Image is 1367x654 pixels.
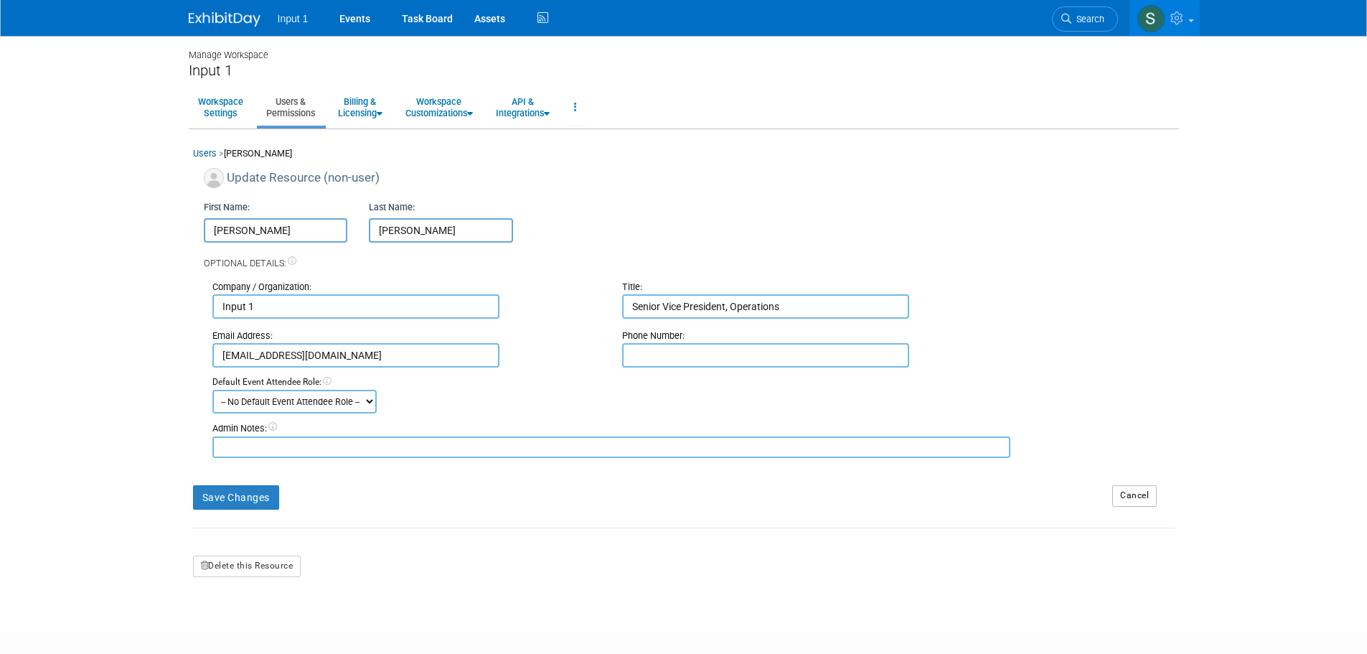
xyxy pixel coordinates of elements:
a: Billing &Licensing [329,90,392,125]
div: Optional Details: [204,243,1175,271]
div: Company / Organization: [212,281,601,294]
div: Input 1 [189,62,1179,80]
img: Susan Stout [1137,5,1165,32]
a: API &Integrations [487,90,559,125]
a: Cancel [1112,485,1157,507]
div: Manage Workspace [189,36,1179,62]
label: First Name: [204,201,250,215]
label: Last Name: [369,201,415,215]
div: Phone Number: [622,330,1010,343]
img: Associate-Profile-5.png [204,168,224,188]
input: First Name [204,218,348,243]
img: ExhibitDay [189,12,260,27]
a: Users &Permissions [257,90,324,125]
a: Users [193,148,217,159]
button: Delete this Resource [193,556,301,577]
button: Save Changes [193,485,279,510]
input: Last Name [369,218,513,243]
div: Email Address: [212,330,601,343]
a: WorkspaceCustomizations [396,90,482,125]
div: Title: [622,281,1010,294]
a: Search [1052,6,1118,32]
span: Search [1071,14,1104,24]
div: [PERSON_NAME] [193,147,1175,168]
a: WorkspaceSettings [189,90,253,125]
div: Admin Notes: [212,422,1011,436]
span: Input 1 [278,13,309,24]
span: > [219,148,224,159]
div: Update Resource (non-user) [204,168,1175,194]
div: Default Event Attendee Role: [212,376,1175,389]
